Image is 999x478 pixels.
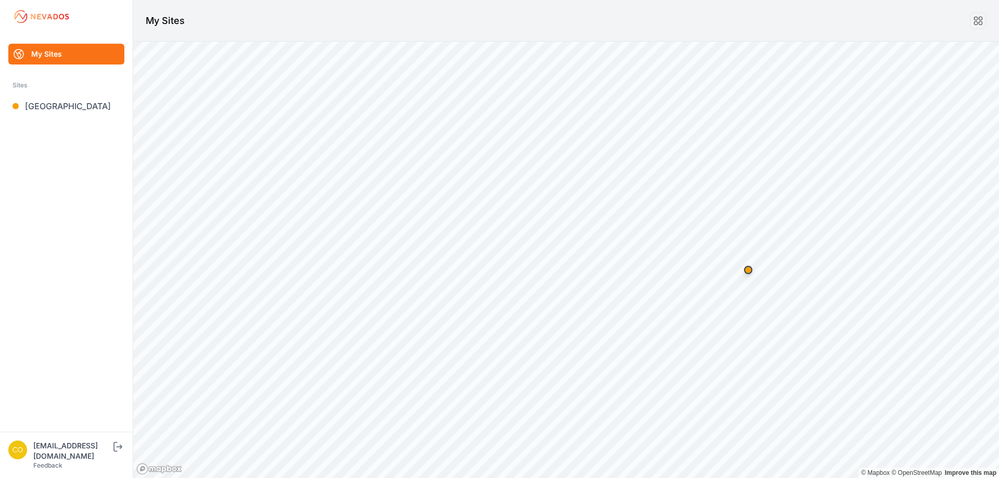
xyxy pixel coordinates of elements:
a: [GEOGRAPHIC_DATA] [8,96,124,117]
img: Nevados [12,8,71,25]
div: [EMAIL_ADDRESS][DOMAIN_NAME] [33,441,111,461]
div: Sites [12,79,120,92]
a: My Sites [8,44,124,64]
a: Map feedback [945,469,996,476]
a: Mapbox logo [136,463,182,475]
h1: My Sites [146,14,185,28]
a: Feedback [33,461,62,469]
img: controlroomoperator@invenergy.com [8,441,27,459]
div: Map marker [738,260,759,280]
a: Mapbox [861,469,890,476]
a: OpenStreetMap [891,469,942,476]
canvas: Map [133,42,999,478]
